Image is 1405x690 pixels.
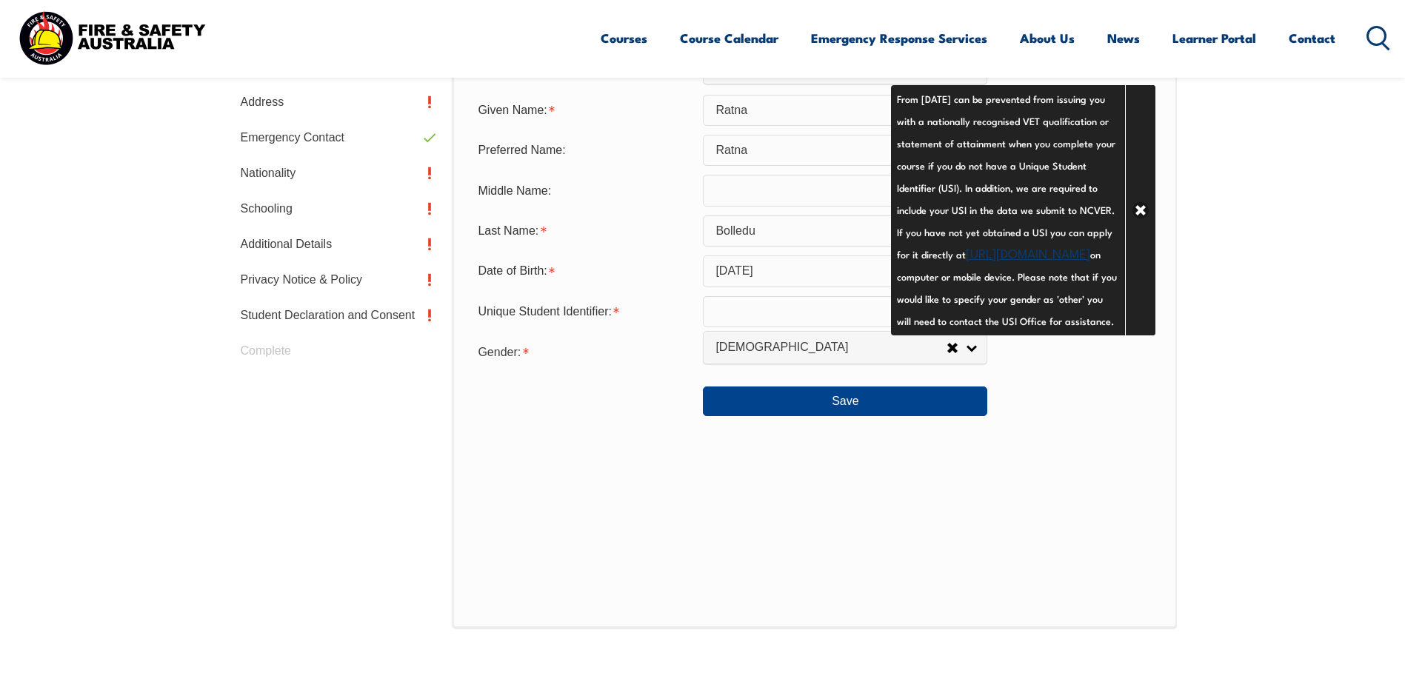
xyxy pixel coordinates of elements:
[715,340,947,355] span: [DEMOGRAPHIC_DATA]
[703,255,987,287] input: Select Date...
[987,301,1008,322] a: Info
[466,217,703,245] div: Last Name is required.
[703,386,987,416] button: Save
[466,176,703,204] div: Middle Name:
[987,261,1008,281] a: Info
[229,191,445,227] a: Schooling
[466,298,703,326] div: Unique Student Identifier is required.
[229,227,445,262] a: Additional Details
[229,84,445,120] a: Address
[229,155,445,191] a: Nationality
[1107,19,1140,58] a: News
[601,19,647,58] a: Courses
[466,96,703,124] div: Given Name is required.
[466,257,703,285] div: Date of Birth is required.
[478,346,521,358] span: Gender:
[966,244,1090,261] a: [URL][DOMAIN_NAME]
[1289,19,1335,58] a: Contact
[229,262,445,298] a: Privacy Notice & Policy
[1172,19,1256,58] a: Learner Portal
[680,19,778,58] a: Course Calendar
[1125,85,1155,335] a: Close
[466,336,703,366] div: Gender is required.
[466,136,703,164] div: Preferred Name:
[229,120,445,155] a: Emergency Contact
[1020,19,1075,58] a: About Us
[811,19,987,58] a: Emergency Response Services
[703,296,987,327] input: 10 Characters no 1, 0, O or I
[229,298,445,333] a: Student Declaration and Consent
